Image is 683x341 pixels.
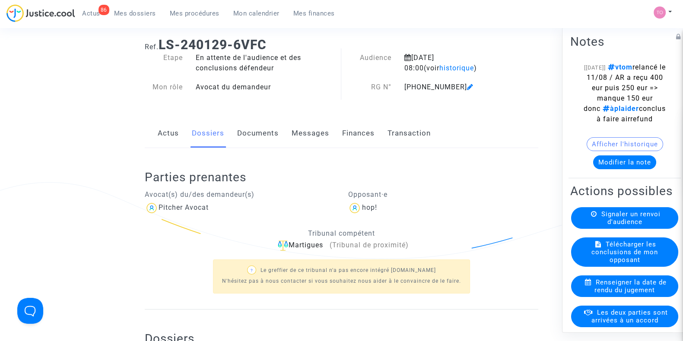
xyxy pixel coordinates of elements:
[250,268,253,273] span: ?
[398,53,511,73] div: [DATE] 08:00
[82,9,100,17] span: Actus
[192,119,224,148] a: Dossiers
[286,7,342,20] a: Mes finances
[226,7,286,20] a: Mon calendrier
[341,53,398,73] div: Audience
[348,189,538,200] p: Opposant·e
[600,104,639,113] span: àplaider
[593,155,656,169] button: Modifier la note
[591,309,668,324] span: Les deux parties sont arrivées à un accord
[594,278,667,294] span: Renseigner la date de rendu du jugement
[170,9,219,17] span: Mes procédures
[145,170,538,185] h2: Parties prenantes
[107,7,163,20] a: Mes dossiers
[233,9,280,17] span: Mon calendrier
[591,240,658,264] span: Télécharger les conclusions de mon opposant
[292,119,329,148] a: Messages
[189,82,342,92] div: Avocat du demandeur
[159,203,209,212] div: Pitcher Avocat
[163,7,226,20] a: Mes procédures
[237,119,279,148] a: Documents
[362,203,377,212] div: hop!
[348,201,362,215] img: icon-user.svg
[398,82,511,92] div: [PHONE_NUMBER]
[75,7,107,20] a: 86Actus
[145,189,335,200] p: Avocat(s) du/des demandeur(s)
[278,240,288,251] img: icon-faciliter-sm.svg
[601,210,661,226] span: Signaler un renvoi d'audience
[98,5,109,15] div: 86
[293,9,335,17] span: Mes finances
[189,53,342,73] div: En attente de l'audience et des conclusions défendeur
[388,119,431,148] a: Transaction
[606,63,632,71] span: vtom
[17,298,43,324] iframe: Help Scout Beacon - Open
[159,37,267,52] b: LS-240129-6VFC
[341,82,398,92] div: RG N°
[584,63,666,123] span: relancé le 11/08 / AR a reçu 400 eur puis 250 eur => manque 150 eur donc conclus à faire airrefund
[587,137,663,151] button: Afficher l'historique
[138,53,189,73] div: Etape
[329,241,408,249] span: (Tribunal de proximité)
[145,228,538,239] p: Tribunal compétent
[342,119,375,148] a: Finances
[654,6,666,19] img: fe1f3729a2b880d5091b466bdc4f5af5
[158,119,179,148] a: Actus
[138,82,189,92] div: Mon rôle
[424,64,477,72] span: (voir )
[570,183,679,199] h2: Actions possibles
[145,43,159,51] span: Ref.
[114,9,156,17] span: Mes dossiers
[222,265,461,287] p: Le greffier de ce tribunal n'a pas encore intégré [DOMAIN_NAME] N'hésitez pas à nous contacter si...
[570,34,679,49] h2: Notes
[439,64,474,72] span: historique
[145,201,159,215] img: icon-user.svg
[6,4,75,22] img: jc-logo.svg
[145,240,538,251] div: Martigues
[584,64,606,71] span: [[DATE]]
